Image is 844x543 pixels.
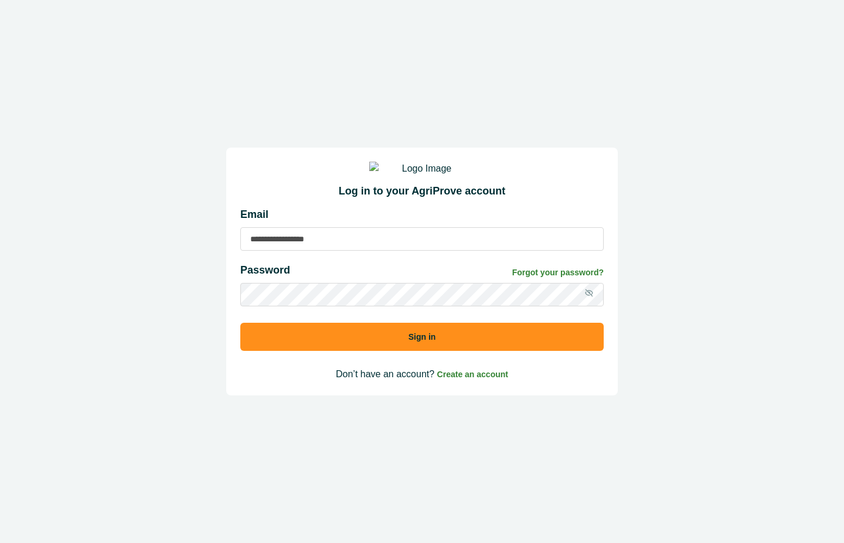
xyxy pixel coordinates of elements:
[437,370,508,379] span: Create an account
[240,207,604,223] p: Email
[437,369,508,379] a: Create an account
[240,323,604,351] button: Sign in
[512,267,604,279] a: Forgot your password?
[240,185,604,198] h2: Log in to your AgriProve account
[369,162,475,176] img: Logo Image
[240,367,604,381] p: Don’t have an account?
[240,262,290,278] p: Password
